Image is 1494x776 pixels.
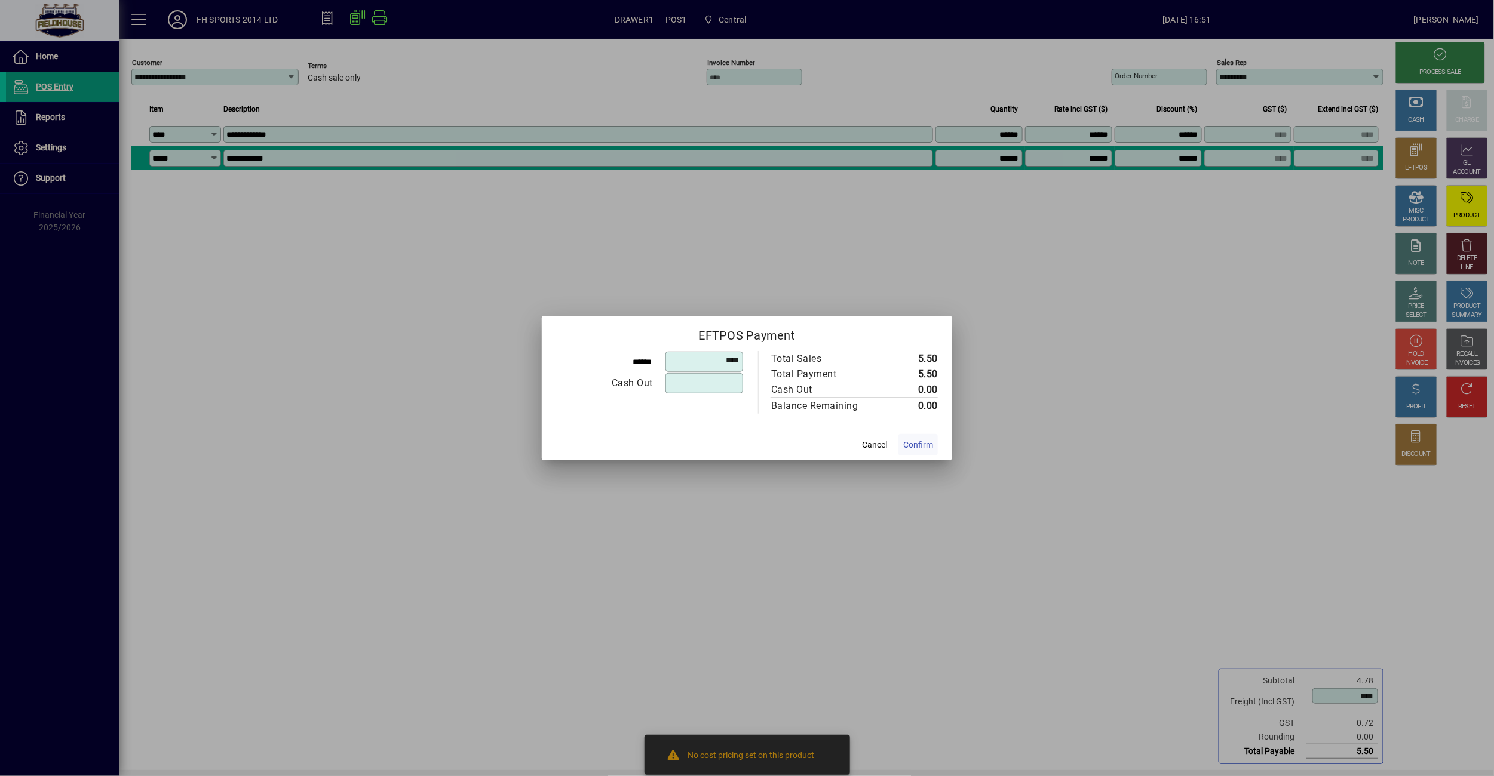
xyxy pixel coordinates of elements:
[771,383,872,397] div: Cash Out
[903,439,933,451] span: Confirm
[542,316,952,350] h2: EFTPOS Payment
[557,376,653,390] div: Cash Out
[771,367,883,382] td: Total Payment
[898,434,938,455] button: Confirm
[771,399,872,413] div: Balance Remaining
[883,382,938,398] td: 0.00
[862,439,887,451] span: Cancel
[883,351,938,367] td: 5.50
[883,398,938,414] td: 0.00
[771,351,883,367] td: Total Sales
[883,367,938,382] td: 5.50
[855,434,894,455] button: Cancel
